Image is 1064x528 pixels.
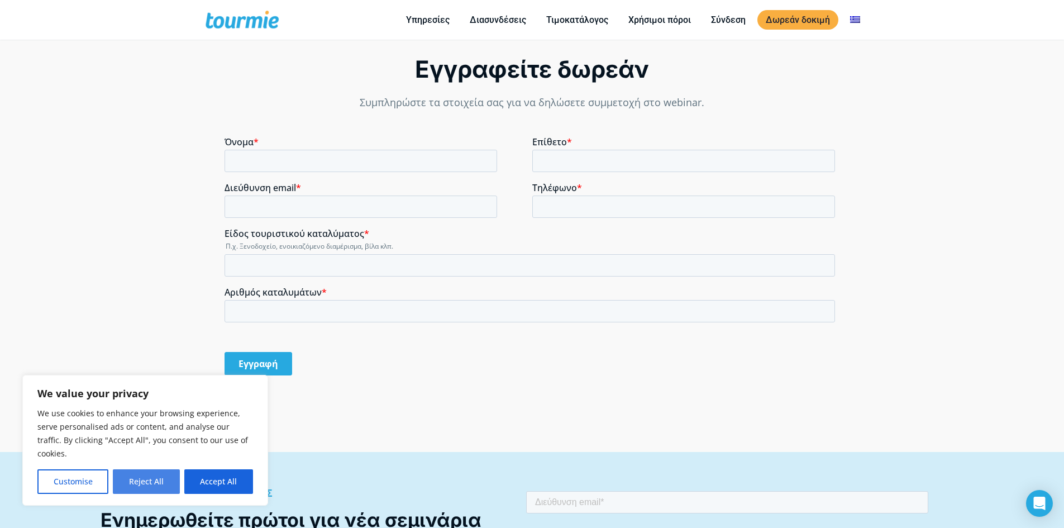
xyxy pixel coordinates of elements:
[461,13,535,27] a: Διασυνδέσεις
[757,10,838,30] a: Δωρεάν δοκιμή
[225,54,839,84] div: Εγγραφείτε δωρεάν
[184,469,253,494] button: Accept All
[113,469,179,494] button: Reject All
[538,13,617,27] a: Τιμοκατάλογος
[37,469,108,494] button: Customise
[398,13,458,27] a: Υπηρεσίες
[308,45,352,58] span: Τηλέφωνο
[703,13,754,27] a: Σύνδεση
[225,136,839,385] iframe: Form 1
[37,387,253,400] p: We value your privacy
[620,13,699,27] a: Χρήσιμοι πόροι
[1026,490,1053,517] div: Open Intercom Messenger
[225,95,839,110] p: Συμπληρώστε τα στοιχεία σας για να δηλώσετε συμμετοχή στο webinar.
[37,407,253,460] p: We use cookies to enhance your browsing experience, serve personalised ads or content, and analys...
